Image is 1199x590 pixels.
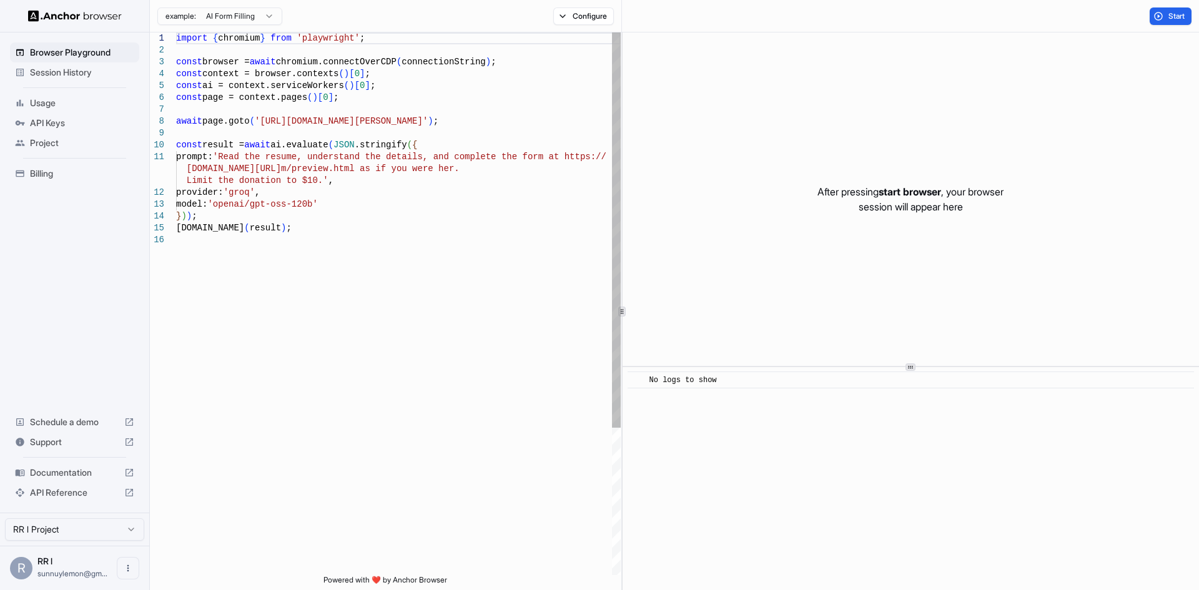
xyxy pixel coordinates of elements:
span: ) [187,211,192,221]
span: { [412,140,417,150]
span: Powered with ❤️ by Anchor Browser [323,575,447,590]
span: ; [333,92,338,102]
span: } [260,33,265,43]
div: 14 [150,210,164,222]
span: Schedule a demo [30,416,119,428]
span: const [176,140,202,150]
div: API Keys [10,113,139,133]
div: 10 [150,139,164,151]
span: const [176,57,202,67]
span: ] [360,69,365,79]
span: ) [486,57,491,67]
span: ai.evaluate [270,140,328,150]
span: context = browser.contexts [202,69,338,79]
span: Session History [30,66,134,79]
button: Open menu [117,557,139,579]
span: No logs to show [649,376,717,385]
span: Browser Playground [30,46,134,59]
span: ( [244,223,249,233]
span: ( [344,81,349,91]
span: ( [397,57,402,67]
div: 16 [150,234,164,246]
img: Anchor Logo [28,10,122,22]
span: [DOMAIN_NAME] [176,223,244,233]
span: const [176,92,202,102]
span: await [176,116,202,126]
span: chromium [218,33,260,43]
span: Billing [30,167,134,180]
span: ) [349,81,354,91]
span: Limit the donation to $10.' [187,175,328,185]
span: Support [30,436,119,448]
span: start browser [879,185,941,198]
span: ) [344,69,349,79]
span: ​ [634,374,640,386]
span: { [213,33,218,43]
div: 12 [150,187,164,199]
span: ( [250,116,255,126]
span: ; [360,33,365,43]
div: 13 [150,199,164,210]
span: lete the form at https:// [475,152,606,162]
div: 11 [150,151,164,163]
div: Session History [10,62,139,82]
span: const [176,69,202,79]
span: ( [338,69,343,79]
span: [DOMAIN_NAME][URL] [187,164,281,174]
span: 'groq' [224,187,255,197]
span: provider: [176,187,224,197]
div: API Reference [10,483,139,503]
div: 6 [150,92,164,104]
span: ; [433,116,438,126]
span: ) [281,223,286,233]
div: 5 [150,80,164,92]
span: } [176,211,181,221]
span: result = [202,140,244,150]
div: 9 [150,127,164,139]
div: Usage [10,93,139,113]
span: [ [318,92,323,102]
div: Project [10,133,139,153]
div: 7 [150,104,164,116]
div: 8 [150,116,164,127]
span: JSON [333,140,355,150]
span: '[URL][DOMAIN_NAME][PERSON_NAME]' [255,116,428,126]
span: [ [349,69,354,79]
div: Documentation [10,463,139,483]
div: Schedule a demo [10,412,139,432]
span: ) [312,92,317,102]
span: await [250,57,276,67]
span: page.goto [202,116,250,126]
span: ( [407,140,412,150]
span: browser = [202,57,250,67]
div: 15 [150,222,164,234]
div: Billing [10,164,139,184]
span: Usage [30,97,134,109]
span: const [176,81,202,91]
span: .stringify [355,140,407,150]
span: model: [176,199,207,209]
div: Browser Playground [10,42,139,62]
span: ; [365,69,370,79]
span: , [328,175,333,185]
span: example: [165,11,196,21]
div: 1 [150,32,164,44]
span: ) [181,211,186,221]
span: await [244,140,270,150]
div: 3 [150,56,164,68]
span: Project [30,137,134,149]
span: ) [428,116,433,126]
span: prompt: [176,152,213,162]
span: ai = context.serviceWorkers [202,81,344,91]
span: import [176,33,207,43]
div: Support [10,432,139,452]
span: API Reference [30,486,119,499]
span: result [250,223,281,233]
span: m/preview.html as if you were her. [281,164,460,174]
span: 'openai/gpt-oss-120b' [207,199,317,209]
span: ( [328,140,333,150]
span: ( [307,92,312,102]
div: 2 [150,44,164,56]
span: from [270,33,292,43]
div: R [10,557,32,579]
